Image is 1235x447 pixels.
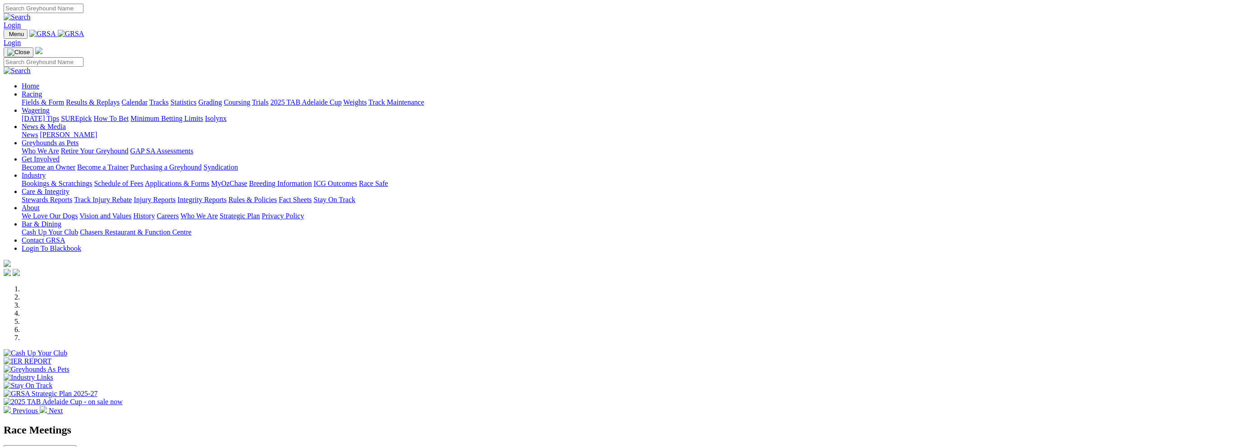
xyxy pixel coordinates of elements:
[22,115,1231,123] div: Wagering
[22,163,75,171] a: Become an Owner
[40,131,97,138] a: [PERSON_NAME]
[13,269,20,276] img: twitter.svg
[22,90,42,98] a: Racing
[199,98,222,106] a: Grading
[22,204,40,212] a: About
[22,180,92,187] a: Bookings & Scratchings
[22,228,78,236] a: Cash Up Your Club
[22,98,1231,106] div: Racing
[77,163,129,171] a: Become a Trainer
[205,115,227,122] a: Isolynx
[157,212,179,220] a: Careers
[121,98,148,106] a: Calendar
[270,98,342,106] a: 2025 TAB Adelaide Cup
[22,155,60,163] a: Get Involved
[314,180,357,187] a: ICG Outcomes
[4,424,1231,436] h2: Race Meetings
[40,407,63,415] a: Next
[94,180,143,187] a: Schedule of Fees
[4,390,97,398] img: GRSA Strategic Plan 2025-27
[4,39,21,46] a: Login
[22,180,1231,188] div: Industry
[204,163,238,171] a: Syndication
[61,147,129,155] a: Retire Your Greyhound
[22,212,1231,220] div: About
[224,98,250,106] a: Coursing
[4,406,11,413] img: chevron-left-pager-white.svg
[130,163,202,171] a: Purchasing a Greyhound
[22,115,59,122] a: [DATE] Tips
[22,228,1231,236] div: Bar & Dining
[40,406,47,413] img: chevron-right-pager-white.svg
[22,123,66,130] a: News & Media
[22,106,50,114] a: Wagering
[94,115,129,122] a: How To Bet
[80,228,191,236] a: Chasers Restaurant & Function Centre
[220,212,260,220] a: Strategic Plan
[4,13,31,21] img: Search
[228,196,277,203] a: Rules & Policies
[177,196,227,203] a: Integrity Reports
[4,67,31,75] img: Search
[4,4,83,13] input: Search
[279,196,312,203] a: Fact Sheets
[7,49,30,56] img: Close
[49,407,63,415] span: Next
[79,212,131,220] a: Vision and Values
[4,57,83,67] input: Search
[145,180,209,187] a: Applications & Forms
[22,163,1231,171] div: Get Involved
[4,269,11,276] img: facebook.svg
[359,180,388,187] a: Race Safe
[4,398,123,406] img: 2025 TAB Adelaide Cup - on sale now
[149,98,169,106] a: Tracks
[262,212,304,220] a: Privacy Policy
[4,260,11,267] img: logo-grsa-white.png
[249,180,312,187] a: Breeding Information
[22,131,1231,139] div: News & Media
[130,115,203,122] a: Minimum Betting Limits
[4,373,53,382] img: Industry Links
[22,139,79,147] a: Greyhounds as Pets
[13,407,38,415] span: Previous
[130,147,194,155] a: GAP SA Assessments
[22,196,72,203] a: Stewards Reports
[9,31,24,37] span: Menu
[343,98,367,106] a: Weights
[61,115,92,122] a: SUREpick
[22,82,39,90] a: Home
[22,98,64,106] a: Fields & Form
[22,147,1231,155] div: Greyhounds as Pets
[211,180,247,187] a: MyOzChase
[252,98,268,106] a: Trials
[22,196,1231,204] div: Care & Integrity
[4,357,51,365] img: IER REPORT
[133,212,155,220] a: History
[369,98,424,106] a: Track Maintenance
[22,147,59,155] a: Who We Are
[134,196,176,203] a: Injury Reports
[4,382,52,390] img: Stay On Track
[4,407,40,415] a: Previous
[180,212,218,220] a: Who We Are
[4,29,28,39] button: Toggle navigation
[4,365,69,373] img: Greyhounds As Pets
[66,98,120,106] a: Results & Replays
[35,47,42,54] img: logo-grsa-white.png
[74,196,132,203] a: Track Injury Rebate
[22,188,69,195] a: Care & Integrity
[22,220,61,228] a: Bar & Dining
[22,131,38,138] a: News
[58,30,84,38] img: GRSA
[22,236,65,244] a: Contact GRSA
[22,244,81,252] a: Login To Blackbook
[22,171,46,179] a: Industry
[29,30,56,38] img: GRSA
[4,349,67,357] img: Cash Up Your Club
[171,98,197,106] a: Statistics
[4,21,21,29] a: Login
[314,196,355,203] a: Stay On Track
[4,47,33,57] button: Toggle navigation
[22,212,78,220] a: We Love Our Dogs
